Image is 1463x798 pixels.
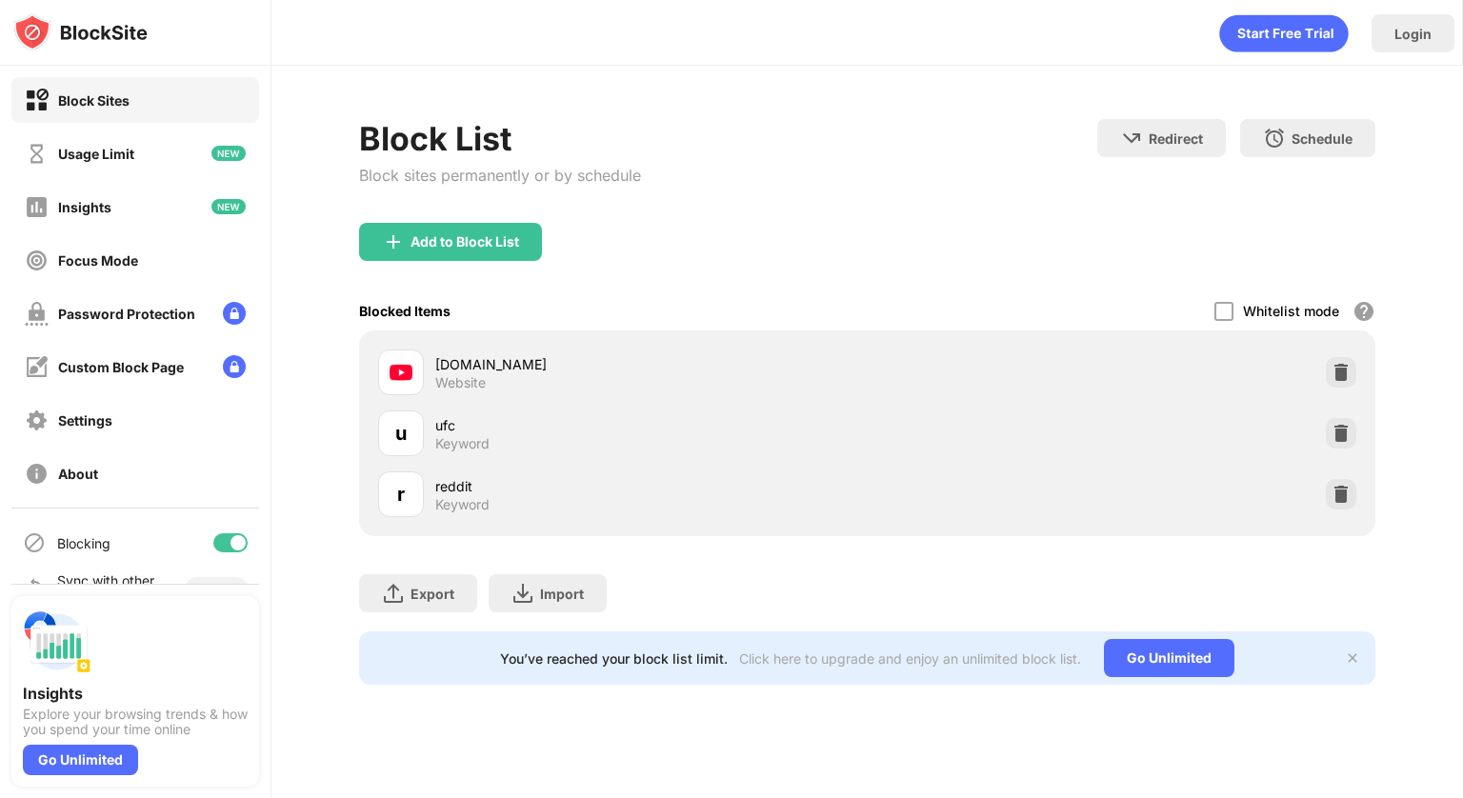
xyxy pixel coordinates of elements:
img: logo-blocksite.svg [13,13,148,51]
div: Login [1394,26,1432,42]
div: Password Protection [58,306,195,322]
img: lock-menu.svg [223,302,246,325]
div: r [397,480,405,509]
div: Custom Block Page [58,359,184,375]
img: push-insights.svg [23,608,91,676]
div: ufc [435,415,867,435]
div: Click here to upgrade and enjoy an unlimited block list. [739,650,1081,667]
div: Insights [23,684,248,703]
img: x-button.svg [1345,650,1360,666]
div: Keyword [435,435,490,452]
img: blocking-icon.svg [23,531,46,554]
img: settings-off.svg [25,409,49,432]
div: reddit [435,476,867,496]
img: insights-off.svg [25,195,49,219]
div: Focus Mode [58,252,138,269]
div: Keyword [435,496,490,513]
div: Usage Limit [58,146,134,162]
div: Add to Block List [411,234,519,249]
div: Disabled [196,583,236,594]
img: customize-block-page-off.svg [25,355,49,379]
div: Export [411,586,454,602]
div: About [58,466,98,482]
img: time-usage-off.svg [25,142,49,166]
div: Go Unlimited [1104,639,1234,677]
img: new-icon.svg [211,146,246,161]
img: favicons [390,361,412,384]
img: block-on.svg [25,89,49,112]
div: Schedule [1292,130,1353,147]
div: Block List [359,119,641,158]
div: animation [1219,14,1349,52]
div: Blocking [57,535,110,551]
img: lock-menu.svg [223,355,246,378]
div: Redirect [1149,130,1203,147]
div: Go Unlimited [23,745,138,775]
div: Website [435,374,486,391]
div: Explore your browsing trends & how you spend your time online [23,707,248,737]
img: password-protection-off.svg [25,302,49,326]
div: Insights [58,199,111,215]
img: sync-icon.svg [23,577,46,600]
img: about-off.svg [25,462,49,486]
div: Block sites permanently or by schedule [359,166,641,185]
div: Whitelist mode [1243,303,1339,319]
div: Import [540,586,584,602]
div: Block Sites [58,92,130,109]
img: focus-off.svg [25,249,49,272]
img: new-icon.svg [211,199,246,214]
div: Settings [58,412,112,429]
div: u [395,419,407,448]
div: You’ve reached your block list limit. [500,650,728,667]
div: Blocked Items [359,303,451,319]
div: [DOMAIN_NAME] [435,354,867,374]
div: Sync with other devices [57,572,155,605]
